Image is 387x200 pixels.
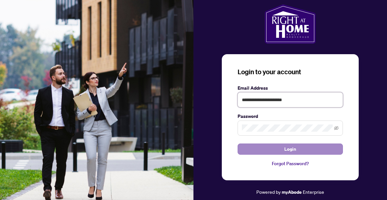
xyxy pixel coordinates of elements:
[238,113,343,120] label: Password
[284,144,296,154] span: Login
[282,189,302,196] a: myAbode
[238,67,343,77] h3: Login to your account
[265,4,316,44] img: ma-logo
[238,160,343,167] a: Forgot Password?
[238,84,343,92] label: Email Address
[303,189,324,195] span: Enterprise
[334,126,339,130] span: eye-invisible
[256,189,281,195] span: Powered by
[238,144,343,155] button: Login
